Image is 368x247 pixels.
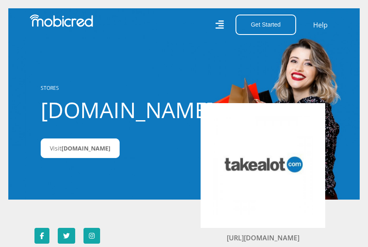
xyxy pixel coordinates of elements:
img: Takealot.com [213,116,313,215]
a: Follow Takealot.com on Instagram [83,228,100,244]
span: [DOMAIN_NAME] [61,144,110,152]
a: Help [313,20,328,30]
button: Get Started [236,15,296,35]
a: STORES [41,84,59,91]
img: Mobicred [30,15,93,27]
a: [URL][DOMAIN_NAME] [227,233,299,242]
a: Follow Takealot.com on Twitter [58,228,75,244]
a: Follow Takealot.com on Facebook [34,228,49,244]
a: Visit[DOMAIN_NAME] [41,138,120,158]
h1: [DOMAIN_NAME] [41,97,153,123]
